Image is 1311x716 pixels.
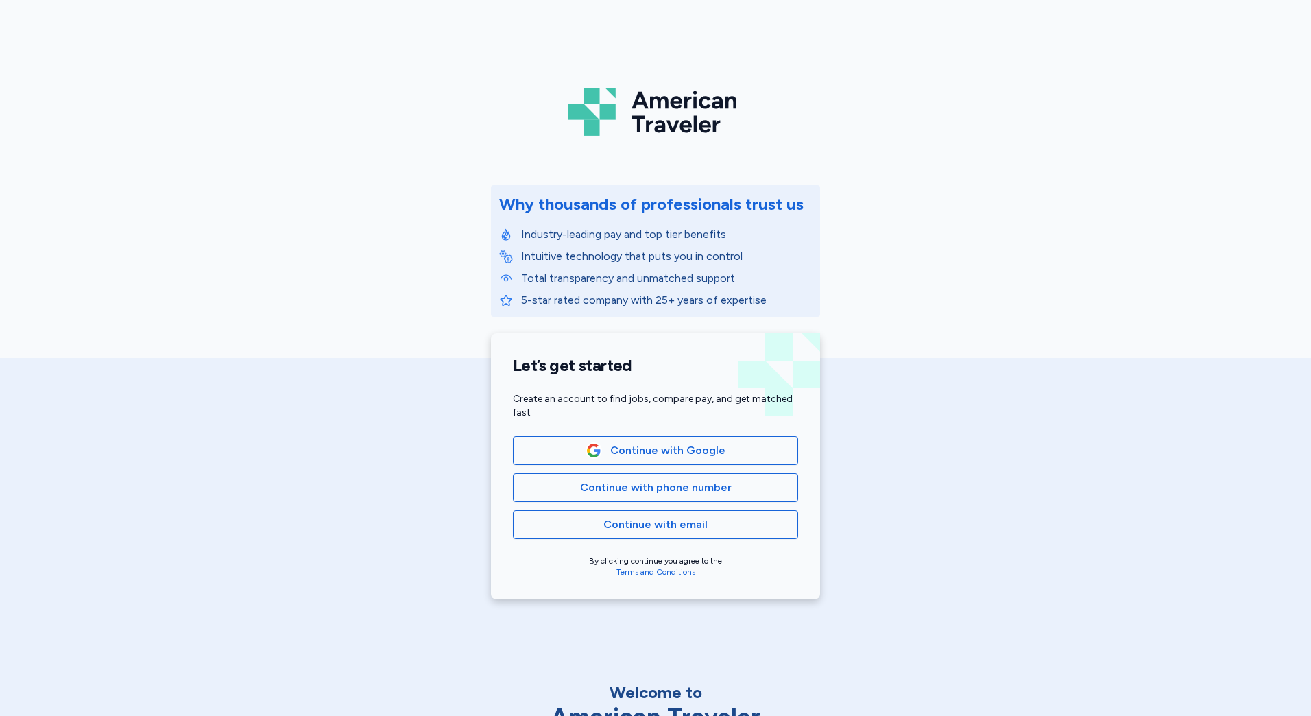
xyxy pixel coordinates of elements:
img: Google Logo [586,443,601,458]
img: Logo [568,82,743,141]
div: By clicking continue you agree to the [513,556,798,577]
button: Continue with email [513,510,798,539]
div: Create an account to find jobs, compare pay, and get matched fast [513,392,798,420]
button: Continue with phone number [513,473,798,502]
span: Continue with email [603,516,708,533]
div: Why thousands of professionals trust us [499,193,804,215]
button: Google LogoContinue with Google [513,436,798,465]
p: Total transparency and unmatched support [521,270,812,287]
h1: Let’s get started [513,355,798,376]
p: 5-star rated company with 25+ years of expertise [521,292,812,309]
div: Welcome to [512,682,799,704]
p: Industry-leading pay and top tier benefits [521,226,812,243]
span: Continue with phone number [580,479,732,496]
p: Intuitive technology that puts you in control [521,248,812,265]
a: Terms and Conditions [616,567,695,577]
span: Continue with Google [610,442,725,459]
